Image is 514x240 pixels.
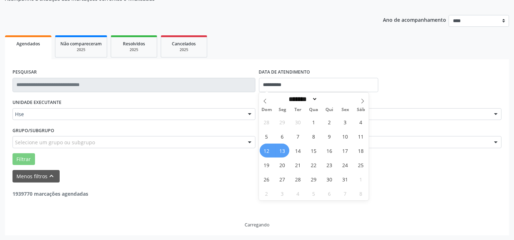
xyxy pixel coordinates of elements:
span: Ter [290,107,306,112]
span: Novembro 5, 2025 [307,186,321,200]
span: Outubro 4, 2025 [354,115,368,129]
span: Outubro 12, 2025 [260,144,274,157]
span: Outubro 21, 2025 [291,158,305,172]
div: 2025 [60,47,102,52]
strong: 1939770 marcações agendadas [13,190,88,197]
span: Agendados [16,41,40,47]
span: Outubro 29, 2025 [307,172,321,186]
span: Outubro 1, 2025 [307,115,321,129]
p: Ano de acompanhamento [383,15,446,24]
span: Setembro 29, 2025 [275,115,289,129]
span: Outubro 22, 2025 [307,158,321,172]
span: Outubro 3, 2025 [338,115,352,129]
span: Setembro 28, 2025 [260,115,274,129]
span: Sáb [353,107,369,112]
span: Outubro 19, 2025 [260,158,274,172]
label: UNIDADE EXECUTANTE [13,97,61,108]
span: Outubro 27, 2025 [275,172,289,186]
span: Outubro 28, 2025 [291,172,305,186]
span: Outubro 16, 2025 [323,144,336,157]
span: Novembro 6, 2025 [323,186,336,200]
span: Não compareceram [60,41,102,47]
input: Year [318,95,341,103]
span: Outubro 26, 2025 [260,172,274,186]
div: Carregando [245,222,269,228]
span: Outubro 31, 2025 [338,172,352,186]
span: Resolvidos [123,41,145,47]
span: Outubro 2, 2025 [323,115,336,129]
span: Hse [15,111,241,118]
span: Outubro 5, 2025 [260,129,274,143]
span: Outubro 11, 2025 [354,129,368,143]
span: Outubro 17, 2025 [338,144,352,157]
span: Dom [259,107,275,112]
span: Outubro 24, 2025 [338,158,352,172]
label: DATA DE ATENDIMENTO [259,67,310,78]
div: 2025 [166,47,202,52]
span: Outubro 7, 2025 [291,129,305,143]
span: Outubro 10, 2025 [338,129,352,143]
span: Setembro 30, 2025 [291,115,305,129]
span: Outubro 18, 2025 [354,144,368,157]
span: Sex [337,107,353,112]
span: Selecione um grupo ou subgrupo [15,139,95,146]
span: Outubro 15, 2025 [307,144,321,157]
span: [PERSON_NAME] [261,111,487,118]
span: Cancelados [172,41,196,47]
span: Seg [275,107,290,112]
select: Month [286,95,318,103]
span: Outubro 30, 2025 [323,172,336,186]
span: Novembro 3, 2025 [275,186,289,200]
button: Filtrar [13,153,35,165]
span: Outubro 25, 2025 [354,158,368,172]
label: PESQUISAR [13,67,37,78]
span: Qui [321,107,337,112]
span: Outubro 13, 2025 [275,144,289,157]
span: Novembro 7, 2025 [338,186,352,200]
span: Outubro 6, 2025 [275,129,289,143]
span: Qua [306,107,321,112]
span: Outubro 9, 2025 [323,129,336,143]
div: 2025 [116,47,152,52]
button: Menos filtroskeyboard_arrow_up [13,170,60,182]
span: Novembro 1, 2025 [354,172,368,186]
span: Outubro 20, 2025 [275,158,289,172]
i: keyboard_arrow_up [48,172,56,180]
span: Outubro 23, 2025 [323,158,336,172]
span: Outubro 14, 2025 [291,144,305,157]
label: Grupo/Subgrupo [13,125,54,136]
span: Outubro 8, 2025 [307,129,321,143]
span: Novembro 8, 2025 [354,186,368,200]
span: Novembro 2, 2025 [260,186,274,200]
span: Novembro 4, 2025 [291,186,305,200]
